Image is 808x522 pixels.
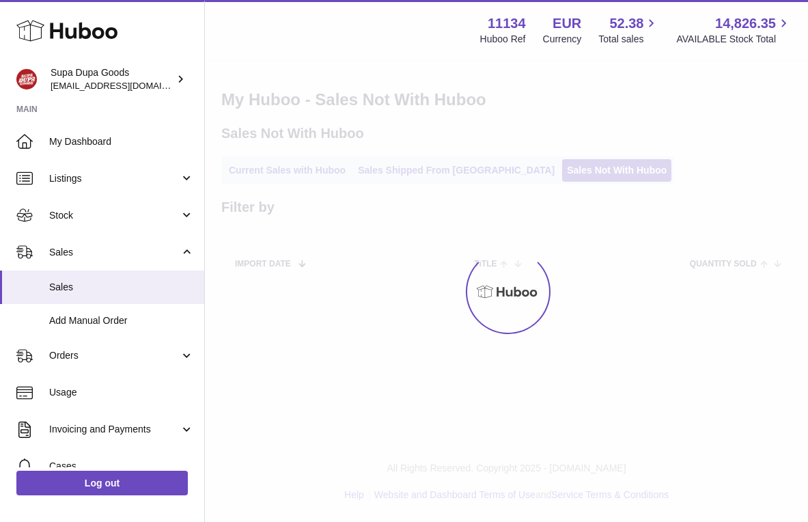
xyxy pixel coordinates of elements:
[488,14,526,33] strong: 11134
[16,69,37,90] img: hello@slayalldayofficial.com
[676,14,792,46] a: 14,826.35 AVAILABLE Stock Total
[49,209,180,222] span: Stock
[676,33,792,46] span: AVAILABLE Stock Total
[51,80,201,91] span: [EMAIL_ADDRESS][DOMAIN_NAME]
[49,314,194,327] span: Add Manual Order
[49,246,180,259] span: Sales
[553,14,581,33] strong: EUR
[16,471,188,495] a: Log out
[598,33,659,46] span: Total sales
[480,33,526,46] div: Huboo Ref
[49,349,180,362] span: Orders
[49,460,194,473] span: Cases
[598,14,659,46] a: 52.38 Total sales
[49,386,194,399] span: Usage
[49,172,180,185] span: Listings
[715,14,776,33] span: 14,826.35
[51,66,173,92] div: Supa Dupa Goods
[543,33,582,46] div: Currency
[49,423,180,436] span: Invoicing and Payments
[609,14,643,33] span: 52.38
[49,281,194,294] span: Sales
[49,135,194,148] span: My Dashboard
